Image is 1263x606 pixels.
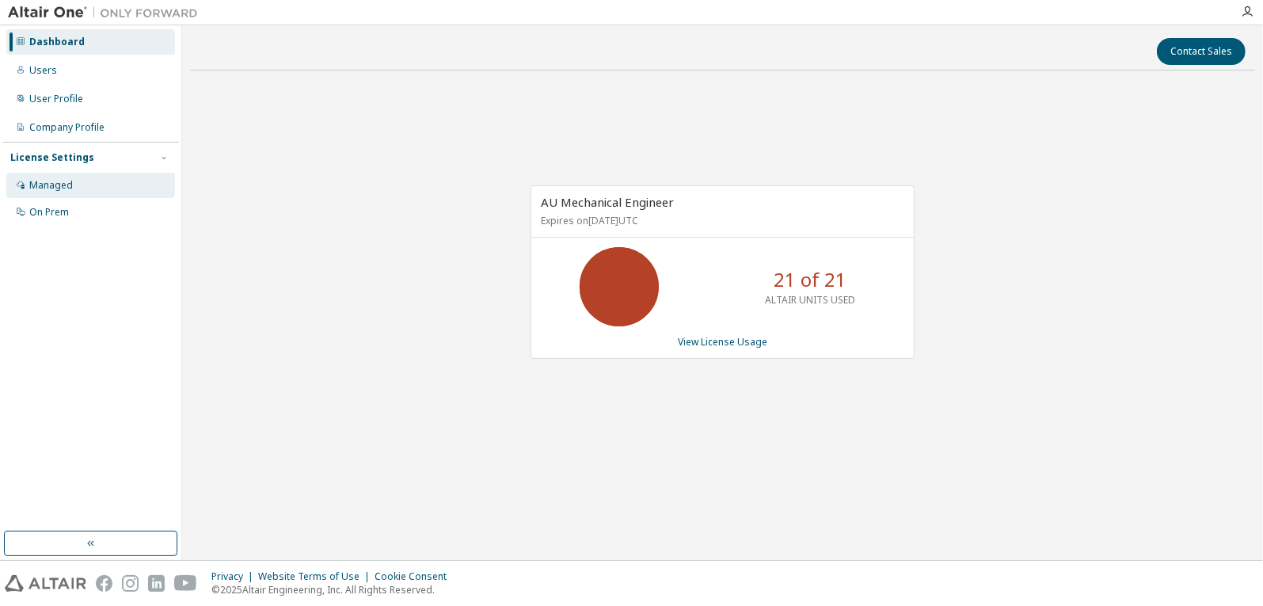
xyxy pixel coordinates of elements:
div: Managed [29,179,73,192]
div: Website Terms of Use [258,570,375,583]
div: Cookie Consent [375,570,456,583]
img: instagram.svg [122,575,139,592]
div: Privacy [211,570,258,583]
p: 21 of 21 [774,266,846,293]
button: Contact Sales [1157,38,1246,65]
p: Expires on [DATE] UTC [541,214,900,227]
div: Users [29,64,57,77]
span: AU Mechanical Engineer [541,194,674,210]
p: ALTAIR UNITS USED [765,293,855,307]
img: altair_logo.svg [5,575,86,592]
div: Company Profile [29,121,105,134]
div: Dashboard [29,36,85,48]
img: Altair One [8,5,206,21]
div: License Settings [10,151,94,164]
a: View License Usage [678,335,767,349]
img: linkedin.svg [148,575,165,592]
div: User Profile [29,93,83,105]
p: © 2025 Altair Engineering, Inc. All Rights Reserved. [211,583,456,596]
img: facebook.svg [96,575,112,592]
img: youtube.svg [174,575,197,592]
div: On Prem [29,206,69,219]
